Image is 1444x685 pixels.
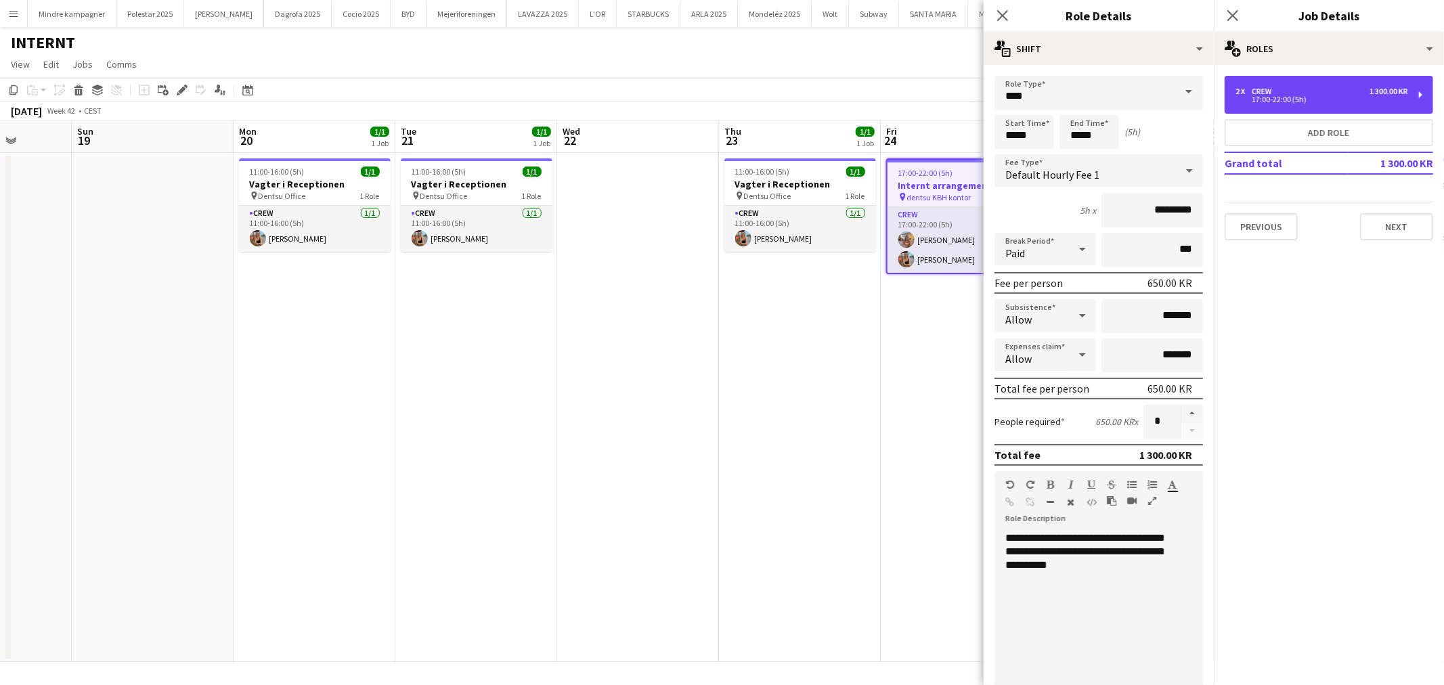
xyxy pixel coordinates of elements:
[11,58,30,70] span: View
[1066,479,1076,490] button: Italic
[984,7,1214,24] h3: Role Details
[106,58,137,70] span: Comms
[67,56,98,73] a: Jobs
[1139,448,1192,462] div: 1 300.00 KR
[1348,152,1433,174] td: 1 300.00 KR
[1124,126,1140,138] div: (5h)
[856,138,874,148] div: 1 Job
[1235,87,1252,96] div: 2 x
[1147,479,1157,490] button: Ordered List
[239,178,391,190] h3: Vagter i Receptionen
[11,32,75,53] h1: INTERNT
[1107,495,1116,506] button: Paste as plain text
[77,125,93,137] span: Sun
[994,448,1041,462] div: Total fee
[724,158,876,252] app-job-card: 11:00-16:00 (5h)1/1Vagter i Receptionen Dentsu Office1 RoleCrew1/111:00-16:00 (5h)[PERSON_NAME]
[184,1,264,27] button: [PERSON_NAME]
[1214,32,1444,65] div: Roles
[898,168,953,178] span: 17:00-22:00 (5h)
[239,125,257,137] span: Mon
[532,127,551,137] span: 1/1
[401,158,552,252] app-job-card: 11:00-16:00 (5h)1/1Vagter i Receptionen Dentsu Office1 RoleCrew1/111:00-16:00 (5h)[PERSON_NAME]
[507,1,579,27] button: LAVAZZA 2025
[401,206,552,252] app-card-role: Crew1/111:00-16:00 (5h)[PERSON_NAME]
[724,125,741,137] span: Thu
[1066,497,1076,508] button: Clear Formatting
[237,133,257,148] span: 20
[250,167,305,177] span: 11:00-16:00 (5h)
[1225,213,1298,240] button: Previous
[5,56,35,73] a: View
[1252,87,1277,96] div: Crew
[1046,479,1055,490] button: Bold
[735,167,790,177] span: 11:00-16:00 (5h)
[28,1,116,27] button: Mindre kampagner
[370,127,389,137] span: 1/1
[1087,497,1096,508] button: HTML Code
[239,158,391,252] app-job-card: 11:00-16:00 (5h)1/1Vagter i Receptionen Dentsu Office1 RoleCrew1/111:00-16:00 (5h)[PERSON_NAME]
[563,125,580,137] span: Wed
[579,1,617,27] button: L'OR
[1046,497,1055,508] button: Horizontal Line
[1005,479,1015,490] button: Undo
[239,206,391,252] app-card-role: Crew1/111:00-16:00 (5h)[PERSON_NAME]
[1214,7,1444,24] h3: Job Details
[412,167,466,177] span: 11:00-16:00 (5h)
[899,1,968,27] button: SANTA MARIA
[116,1,184,27] button: Polestar 2025
[401,178,552,190] h3: Vagter i Receptionen
[680,1,738,27] button: ARLA 2025
[43,58,59,70] span: Edit
[1005,352,1032,366] span: Allow
[1168,479,1177,490] button: Text Color
[968,1,1025,27] button: MobilePay
[332,1,391,27] button: Cocio 2025
[856,127,875,137] span: 1/1
[45,106,79,116] span: Week 42
[426,1,507,27] button: Mejeriforeningen
[994,276,1063,290] div: Fee per person
[1095,416,1138,428] div: 650.00 KR x
[888,207,1036,273] app-card-role: Crew2/217:00-22:00 (5h)[PERSON_NAME][PERSON_NAME]
[561,133,580,148] span: 22
[1087,479,1096,490] button: Underline
[75,133,93,148] span: 19
[399,133,416,148] span: 21
[846,167,865,177] span: 1/1
[38,56,64,73] a: Edit
[371,138,389,148] div: 1 Job
[1147,276,1192,290] div: 650.00 KR
[401,125,416,137] span: Tue
[1080,204,1096,217] div: 5h x
[361,167,380,177] span: 1/1
[1225,152,1348,174] td: Grand total
[1370,87,1408,96] div: 1 300.00 KR
[886,125,897,137] span: Fri
[738,1,812,27] button: Mondeléz 2025
[264,1,332,27] button: Dagrofa 2025
[1127,479,1137,490] button: Unordered List
[744,191,791,201] span: Dentsu Office
[849,1,899,27] button: Subway
[886,158,1038,274] app-job-card: 17:00-22:00 (5h)2/2Internt arrangement dentsu KBH kontor1 RoleCrew2/217:00-22:00 (5h)[PERSON_NAME...
[984,32,1214,65] div: Shift
[522,191,542,201] span: 1 Role
[72,58,93,70] span: Jobs
[907,192,971,202] span: dentsu KBH kontor
[888,179,1036,192] h3: Internt arrangement
[533,138,550,148] div: 1 Job
[259,191,306,201] span: Dentsu Office
[1005,246,1025,260] span: Paid
[812,1,849,27] button: Wolt
[994,416,1065,428] label: People required
[11,104,42,118] div: [DATE]
[722,133,741,148] span: 23
[101,56,142,73] a: Comms
[884,133,897,148] span: 24
[1127,495,1137,506] button: Insert video
[420,191,468,201] span: Dentsu Office
[391,1,426,27] button: BYD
